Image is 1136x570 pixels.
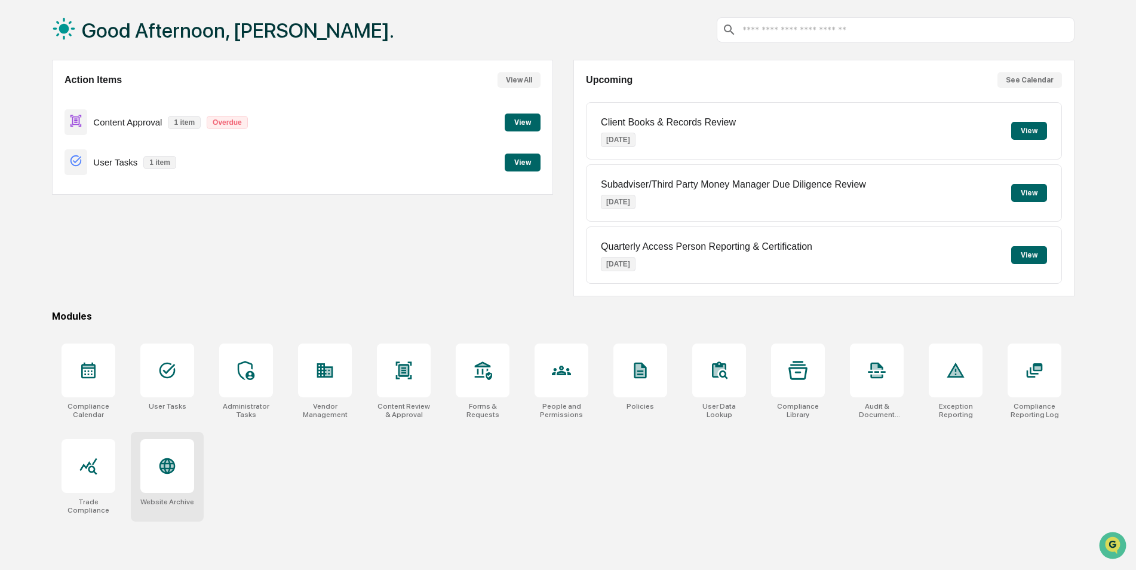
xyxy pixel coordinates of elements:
span: Preclearance [24,151,77,163]
iframe: Open customer support [1098,531,1130,563]
div: 🔎 [12,174,22,184]
a: 🗄️Attestations [82,146,153,167]
button: View All [498,72,541,88]
p: 1 item [143,156,176,169]
a: View [505,116,541,127]
div: Start new chat [41,91,196,103]
div: Policies [627,402,654,410]
div: Audit & Document Logs [850,402,904,419]
img: 1746055101610-c473b297-6a78-478c-a979-82029cc54cd1 [12,91,33,113]
div: User Tasks [149,402,186,410]
p: User Tasks [93,157,137,167]
div: Modules [52,311,1074,322]
h2: Action Items [65,75,122,85]
div: We're available if you need us! [41,103,151,113]
a: Powered byPylon [84,202,145,212]
div: Website Archive [140,498,194,506]
div: Content Review & Approval [377,402,431,419]
div: People and Permissions [535,402,588,419]
span: Data Lookup [24,173,75,185]
button: Start new chat [203,95,217,109]
div: Administrator Tasks [219,402,273,419]
div: Vendor Management [298,402,352,419]
p: Content Approval [93,117,162,127]
p: Subadviser/Third Party Money Manager Due Diligence Review [601,179,866,190]
p: [DATE] [601,257,635,271]
button: View [505,114,541,131]
div: 🗄️ [87,152,96,161]
p: Client Books & Records Review [601,117,736,128]
div: Exception Reporting [929,402,983,419]
p: [DATE] [601,195,635,209]
div: 🖐️ [12,152,22,161]
h2: Upcoming [586,75,633,85]
button: See Calendar [997,72,1062,88]
div: Compliance Library [771,402,825,419]
a: 🔎Data Lookup [7,168,80,190]
p: Quarterly Access Person Reporting & Certification [601,241,812,252]
a: 🖐️Preclearance [7,146,82,167]
div: Forms & Requests [456,402,509,419]
div: User Data Lookup [692,402,746,419]
button: View [1011,122,1047,140]
button: View [505,154,541,171]
p: How can we help? [12,25,217,44]
div: Compliance Reporting Log [1008,402,1061,419]
div: Compliance Calendar [62,402,115,419]
button: View [1011,246,1047,264]
button: View [1011,184,1047,202]
a: View [505,156,541,167]
div: Trade Compliance [62,498,115,514]
span: Pylon [119,203,145,212]
p: 1 item [168,116,201,129]
p: [DATE] [601,133,635,147]
span: Attestations [99,151,148,163]
h1: Good Afternoon, [PERSON_NAME]. [82,19,394,42]
p: Overdue [207,116,248,129]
